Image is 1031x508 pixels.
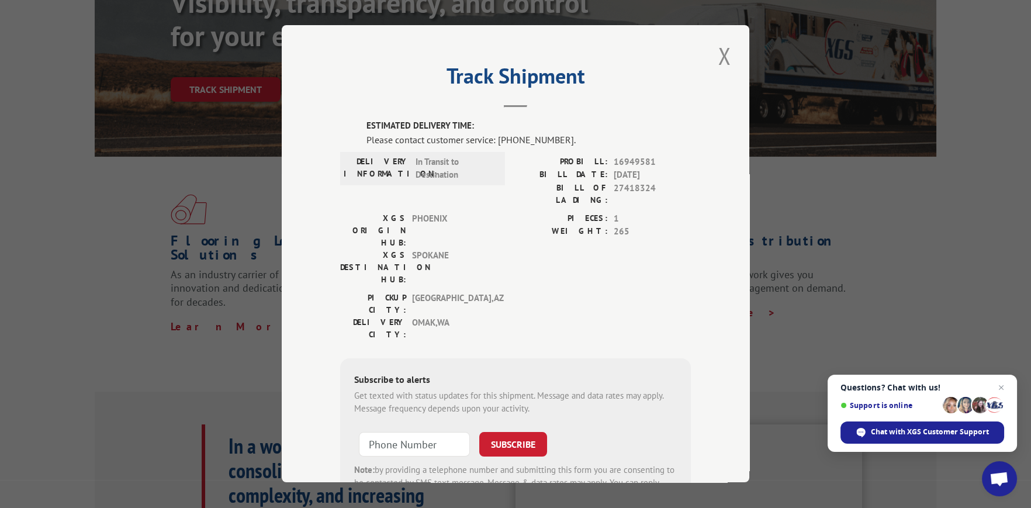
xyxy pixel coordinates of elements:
[614,182,691,206] span: 27418324
[340,316,406,341] label: DELIVERY CITY:
[840,401,939,410] span: Support is online
[614,212,691,226] span: 1
[412,212,491,249] span: PHOENIX
[344,155,410,182] label: DELIVERY INFORMATION:
[354,389,677,416] div: Get texted with status updates for this shipment. Message and data rates may apply. Message frequ...
[354,464,375,475] strong: Note:
[840,421,1004,444] span: Chat with XGS Customer Support
[366,120,691,133] label: ESTIMATED DELIVERY TIME:
[982,461,1017,496] a: Open chat
[366,133,691,147] div: Please contact customer service: [PHONE_NUMBER].
[340,249,406,286] label: XGS DESTINATION HUB:
[340,68,691,90] h2: Track Shipment
[515,212,608,226] label: PIECES:
[412,249,491,286] span: SPOKANE
[614,155,691,169] span: 16949581
[515,182,608,206] label: BILL OF LADING:
[354,372,677,389] div: Subscribe to alerts
[515,155,608,169] label: PROBILL:
[715,40,735,72] button: Close modal
[416,155,494,182] span: In Transit to Destination
[871,427,989,437] span: Chat with XGS Customer Support
[479,432,547,457] button: SUBSCRIBE
[614,226,691,239] span: 265
[515,169,608,182] label: BILL DATE:
[840,383,1004,392] span: Questions? Chat with us!
[359,432,470,457] input: Phone Number
[412,292,491,316] span: [GEOGRAPHIC_DATA] , AZ
[340,212,406,249] label: XGS ORIGIN HUB:
[340,292,406,316] label: PICKUP CITY:
[614,169,691,182] span: [DATE]
[515,226,608,239] label: WEIGHT:
[412,316,491,341] span: OMAK , WA
[354,464,677,503] div: by providing a telephone number and submitting this form you are consenting to be contacted by SM...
